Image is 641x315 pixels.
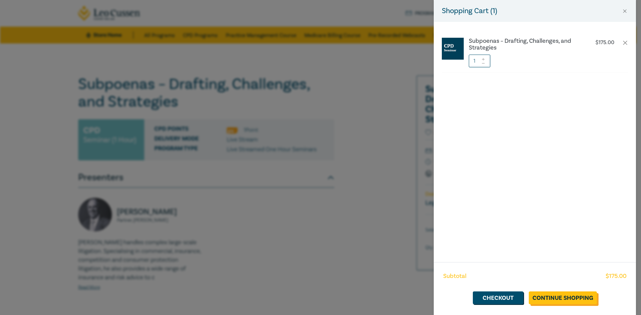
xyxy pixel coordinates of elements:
[473,291,523,304] a: Checkout
[622,8,628,14] button: Close
[442,5,497,17] h5: Shopping Cart ( 1 )
[529,291,597,304] a: Continue Shopping
[469,55,490,67] input: 1
[596,39,614,46] p: $ 175.00
[469,38,581,51] a: Subpoenas – Drafting, Challenges, and Strategies
[443,272,466,281] span: Subtotal
[442,38,464,60] img: CPD%20Seminar.jpg
[606,272,627,281] span: $ 175.00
